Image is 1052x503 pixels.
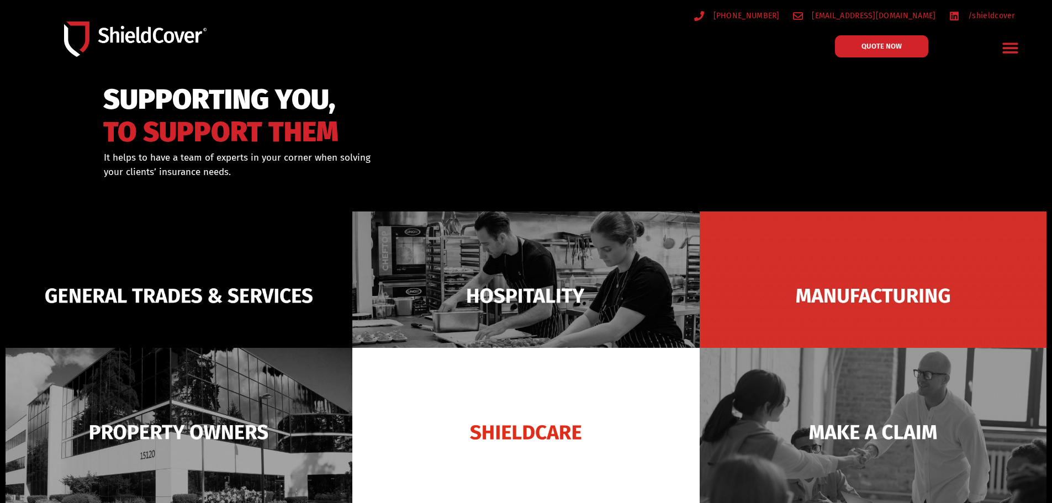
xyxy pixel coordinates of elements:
div: It helps to have a team of experts in your corner when solving [104,151,583,179]
span: [PHONE_NUMBER] [711,9,780,23]
img: Shield-Cover-Underwriting-Australia-logo-full [64,22,207,56]
div: Menu Toggle [998,35,1024,61]
a: QUOTE NOW [835,35,928,57]
a: [PHONE_NUMBER] [694,9,780,23]
p: your clients’ insurance needs. [104,165,583,179]
span: QUOTE NOW [861,43,902,50]
a: [EMAIL_ADDRESS][DOMAIN_NAME] [793,9,936,23]
span: /shieldcover [965,9,1015,23]
span: SUPPORTING YOU, [103,88,339,111]
a: /shieldcover [949,9,1015,23]
span: [EMAIL_ADDRESS][DOMAIN_NAME] [809,9,935,23]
